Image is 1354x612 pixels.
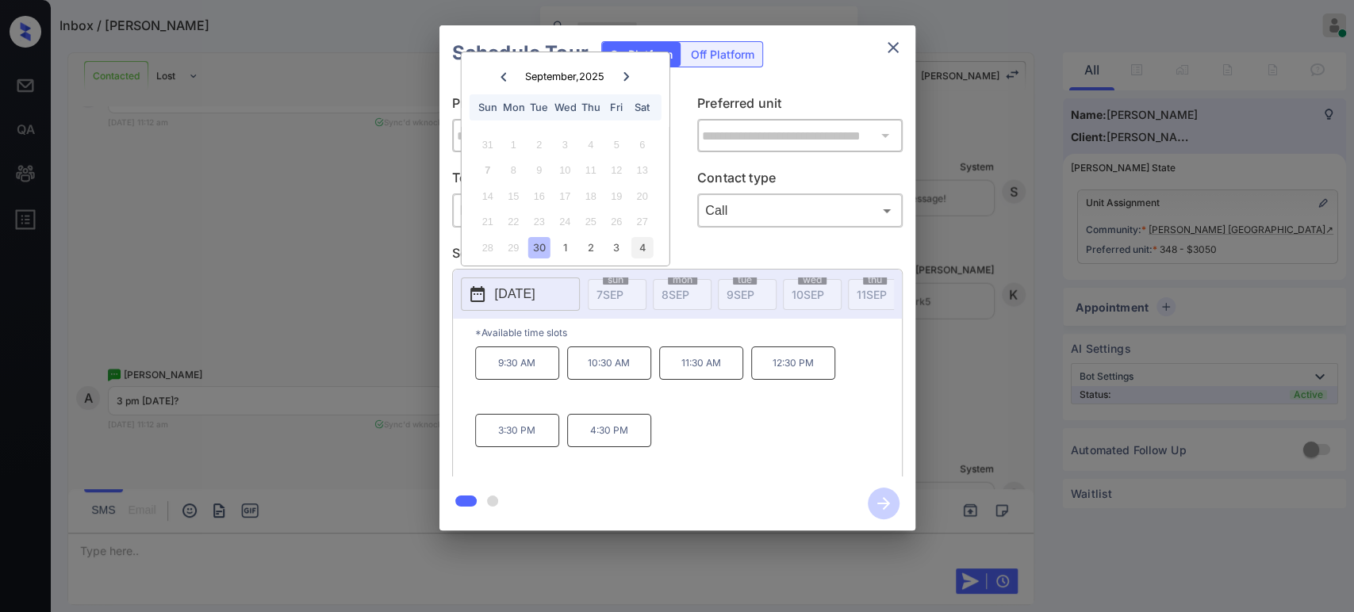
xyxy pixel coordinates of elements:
[606,134,627,155] div: Not available Friday, September 5th, 2025
[567,414,651,447] p: 4:30 PM
[580,159,601,181] div: Not available Thursday, September 11th, 2025
[456,197,654,224] div: In Person
[631,134,653,155] div: Not available Saturday, September 6th, 2025
[503,237,524,258] div: Not available Monday, September 29th, 2025
[631,186,653,207] div: Not available Saturday, September 20th, 2025
[477,97,498,118] div: Sun
[503,186,524,207] div: Not available Monday, September 15th, 2025
[477,237,498,258] div: Not available Sunday, September 28th, 2025
[525,71,604,82] div: September , 2025
[683,42,762,67] div: Off Platform
[439,25,601,81] h2: Schedule Tour
[477,211,498,232] div: Not available Sunday, September 21st, 2025
[477,159,498,181] div: Not available Sunday, September 7th, 2025
[631,97,653,118] div: Sat
[877,32,909,63] button: close
[567,346,651,380] p: 10:30 AM
[701,197,899,224] div: Call
[631,159,653,181] div: Not available Saturday, September 13th, 2025
[528,159,550,181] div: Not available Tuesday, September 9th, 2025
[475,319,902,346] p: *Available time slots
[858,483,909,524] button: btn-next
[554,134,576,155] div: Not available Wednesday, September 3rd, 2025
[503,159,524,181] div: Not available Monday, September 8th, 2025
[554,186,576,207] div: Not available Wednesday, September 17th, 2025
[554,237,576,258] div: Choose Wednesday, October 1st, 2025
[606,237,627,258] div: Choose Friday, October 3rd, 2025
[697,94,903,119] p: Preferred unit
[631,211,653,232] div: Not available Saturday, September 27th, 2025
[452,243,903,269] p: Select slot
[580,211,601,232] div: Not available Thursday, September 25th, 2025
[554,159,576,181] div: Not available Wednesday, September 10th, 2025
[580,97,601,118] div: Thu
[631,237,653,258] div: Choose Saturday, October 4th, 2025
[477,134,498,155] div: Not available Sunday, August 31st, 2025
[452,94,658,119] p: Preferred community
[554,97,576,118] div: Wed
[475,414,559,447] p: 3:30 PM
[580,186,601,207] div: Not available Thursday, September 18th, 2025
[495,285,535,304] p: [DATE]
[477,186,498,207] div: Not available Sunday, September 14th, 2025
[580,237,601,258] div: Choose Thursday, October 2nd, 2025
[606,211,627,232] div: Not available Friday, September 26th, 2025
[466,132,664,260] div: month 2025-09
[503,97,524,118] div: Mon
[606,159,627,181] div: Not available Friday, September 12th, 2025
[751,346,835,380] p: 12:30 PM
[461,277,580,311] button: [DATE]
[528,134,550,155] div: Not available Tuesday, September 2nd, 2025
[528,186,550,207] div: Not available Tuesday, September 16th, 2025
[606,97,627,118] div: Fri
[528,97,550,118] div: Tue
[580,134,601,155] div: Not available Thursday, September 4th, 2025
[528,211,550,232] div: Not available Tuesday, September 23rd, 2025
[528,237,550,258] div: Choose Tuesday, September 30th, 2025
[503,134,524,155] div: Not available Monday, September 1st, 2025
[554,211,576,232] div: Not available Wednesday, September 24th, 2025
[452,168,658,193] p: Tour type
[697,168,903,193] p: Contact type
[659,346,743,380] p: 11:30 AM
[606,186,627,207] div: Not available Friday, September 19th, 2025
[503,211,524,232] div: Not available Monday, September 22nd, 2025
[475,346,559,380] p: 9:30 AM
[602,42,681,67] div: On Platform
